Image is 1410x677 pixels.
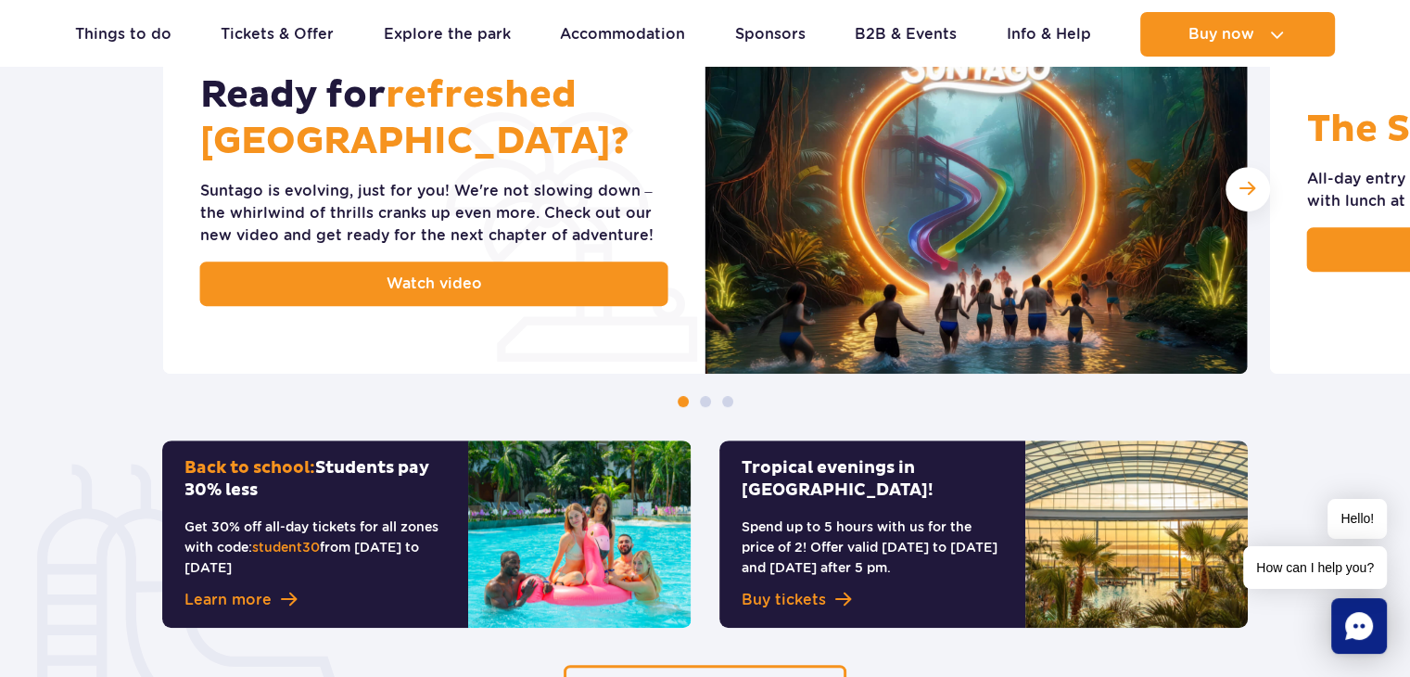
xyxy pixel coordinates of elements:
[252,540,320,555] span: student30
[1243,546,1387,589] span: How can I help you?
[384,12,511,57] a: Explore the park
[742,589,1003,611] a: Buy tickets
[735,12,806,57] a: Sponsors
[75,12,171,57] a: Things to do
[1025,441,1248,628] img: Tropical evenings in Suntago!
[184,457,446,502] h2: Students pay 30% less
[468,441,691,628] img: Back to school: Students pay 30% less
[184,589,446,611] a: Learn more
[200,262,668,306] a: Watch video
[742,589,826,611] span: Buy tickets
[1007,12,1091,57] a: Info & Help
[184,517,446,578] p: Get 30% off all-day tickets for all zones with code: from [DATE] to [DATE]
[742,517,1003,578] p: Spend up to 5 hours with us for the price of 2! Offer valid [DATE] to [DATE] and [DATE] after 5 pm.
[705,5,1248,374] img: Ready for refreshed Suntago?
[1327,499,1387,539] span: Hello!
[1226,167,1270,211] div: Next slide
[1331,598,1387,654] div: Chat
[560,12,685,57] a: Accommodation
[1140,12,1335,57] button: Buy now
[742,457,1003,502] h2: Tropical evenings in [GEOGRAPHIC_DATA]!
[184,589,272,611] span: Learn more
[855,12,957,57] a: B2B & Events
[200,180,668,247] div: Suntago is evolving, just for you! We're not slowing down – the whirlwind of thrills cranks up ev...
[200,72,668,165] h2: Ready for
[221,12,334,57] a: Tickets & Offer
[200,72,629,165] span: refreshed [GEOGRAPHIC_DATA]?
[184,457,315,479] span: Back to school:
[1188,26,1254,43] span: Buy now
[387,273,482,295] span: Watch video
